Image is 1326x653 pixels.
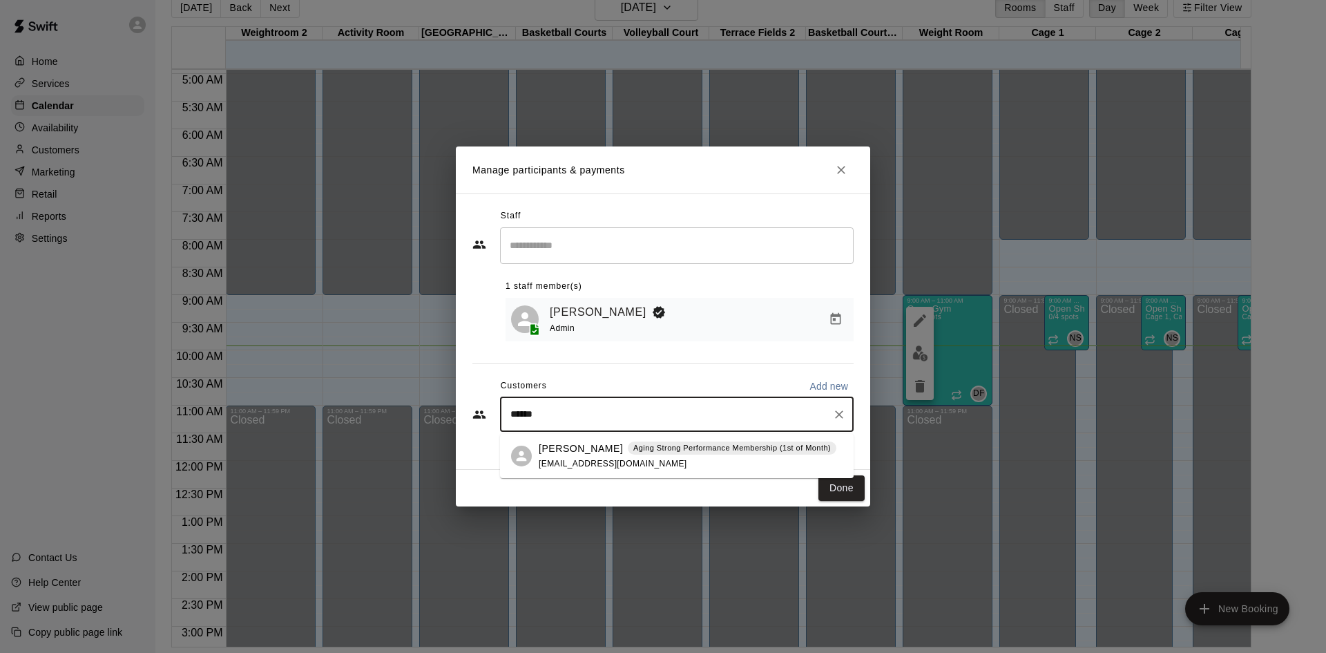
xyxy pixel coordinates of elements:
div: Daniel Flanick [511,305,539,333]
button: Add new [804,375,854,397]
p: Add new [809,379,848,393]
svg: Customers [472,408,486,422]
button: Done [818,475,865,501]
p: Aging Strong Performance Membership (1st of Month) [633,442,831,454]
span: [EMAIL_ADDRESS][DOMAIN_NAME] [539,459,687,469]
div: Start typing to search customers... [500,397,854,432]
p: Manage participants & payments [472,163,625,178]
button: Clear [829,405,849,424]
span: Staff [501,205,521,227]
span: 1 staff member(s) [506,276,582,298]
button: Manage bookings & payment [823,307,848,332]
span: Customers [501,375,547,397]
svg: Booking Owner [652,305,666,319]
a: [PERSON_NAME] [550,303,646,321]
div: Search staff [500,227,854,264]
div: Michele Keller [511,446,532,466]
p: [PERSON_NAME] [539,442,623,456]
svg: Staff [472,238,486,252]
span: Admin [550,323,575,333]
button: Close [829,158,854,182]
